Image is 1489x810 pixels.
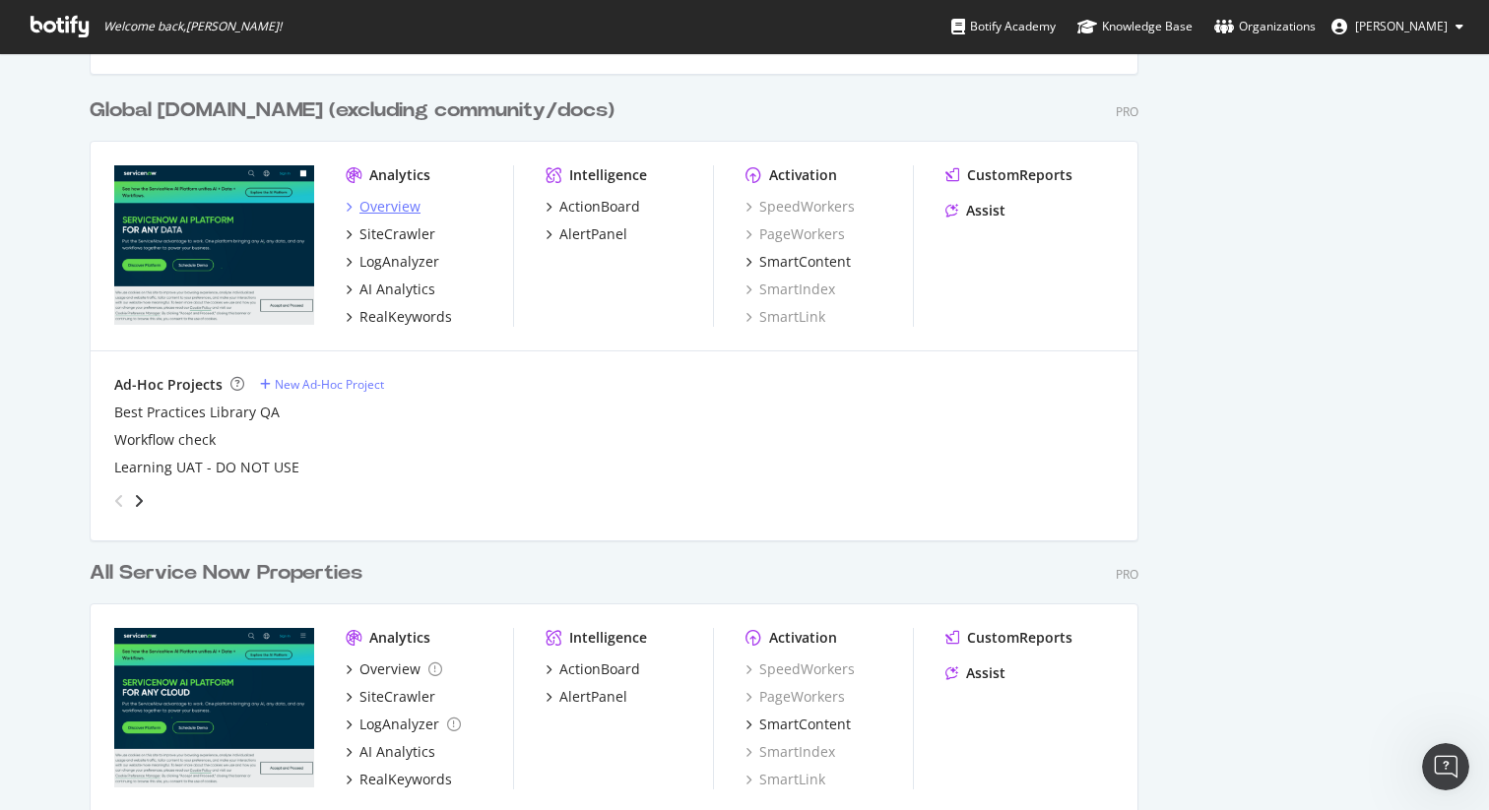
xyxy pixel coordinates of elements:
div: AI Analytics [359,742,435,762]
a: CustomReports [945,628,1072,648]
a: SmartLink [745,770,825,789]
div: SiteCrawler [359,224,435,244]
a: RealKeywords [346,307,452,327]
a: SmartContent [745,715,851,734]
div: CustomReports [967,165,1072,185]
div: AI Analytics [359,280,435,299]
div: Activation [769,165,837,185]
span: Dejanee Dorville [1355,18,1448,34]
div: SmartContent [759,715,851,734]
a: Global [DOMAIN_NAME] (excluding community/docs) [90,96,622,125]
a: PageWorkers [745,224,845,244]
div: AlertPanel [559,687,627,707]
a: LogAnalyzer [346,252,439,272]
div: Activation [769,628,837,648]
div: ActionBoard [559,659,640,679]
a: RealKeywords [346,770,452,789]
div: New Ad-Hoc Project [275,376,384,393]
div: LogAnalyzer [359,715,439,734]
div: Intelligence [569,165,647,185]
a: CustomReports [945,165,1072,185]
div: RealKeywords [359,307,452,327]
a: SiteCrawler [346,687,435,707]
div: All Service Now Properties [90,559,362,588]
div: RealKeywords [359,770,452,789]
span: Welcome back, [PERSON_NAME] ! [103,19,282,34]
div: Organizations [1214,17,1316,36]
a: Overview [346,659,442,679]
a: Best Practices Library QA [114,403,280,422]
a: SiteCrawler [346,224,435,244]
div: AlertPanel [559,224,627,244]
div: Analytics [369,165,430,185]
iframe: Intercom live chat [1422,743,1469,790]
div: Ad-Hoc Projects [114,375,223,395]
a: New Ad-Hoc Project [260,376,384,393]
a: AI Analytics [346,280,435,299]
div: Intelligence [569,628,647,648]
a: SmartIndex [745,742,835,762]
a: SpeedWorkers [745,659,855,679]
div: angle-left [106,485,132,517]
div: Overview [359,197,421,217]
a: SmartIndex [745,280,835,299]
div: Botify Academy [951,17,1056,36]
img: lightstep.com [114,628,314,787]
a: Workflow check [114,430,216,450]
img: servicenow.com [114,165,314,325]
div: Overview [359,659,421,679]
a: SmartLink [745,307,825,327]
a: AlertPanel [546,224,627,244]
div: ActionBoard [559,197,640,217]
div: SmartContent [759,252,851,272]
a: AI Analytics [346,742,435,762]
div: angle-right [132,491,146,511]
a: LogAnalyzer [346,715,461,734]
a: PageWorkers [745,687,845,707]
div: Knowledge Base [1077,17,1193,36]
div: Pro [1116,103,1138,120]
a: SpeedWorkers [745,197,855,217]
a: Assist [945,663,1005,683]
a: AlertPanel [546,687,627,707]
a: All Service Now Properties [90,559,370,588]
a: Overview [346,197,421,217]
a: Assist [945,201,1005,220]
div: Global [DOMAIN_NAME] (excluding community/docs) [90,96,615,125]
div: Pro [1116,566,1138,583]
a: ActionBoard [546,659,640,679]
a: ActionBoard [546,197,640,217]
button: [PERSON_NAME] [1316,11,1479,42]
div: Analytics [369,628,430,648]
div: CustomReports [967,628,1072,648]
a: SmartContent [745,252,851,272]
div: Assist [966,201,1005,220]
a: Learning UAT - DO NOT USE [114,458,299,477]
div: SiteCrawler [359,687,435,707]
div: LogAnalyzer [359,252,439,272]
div: Assist [966,663,1005,683]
